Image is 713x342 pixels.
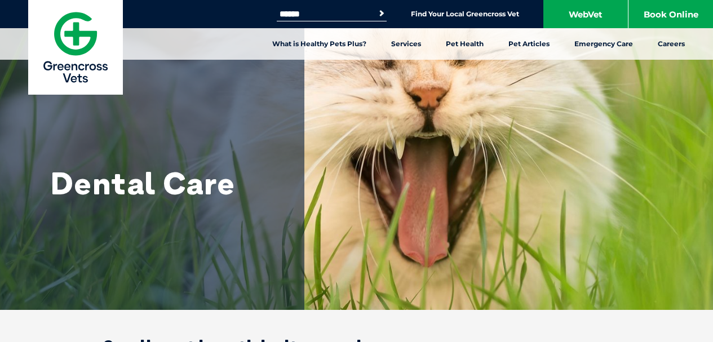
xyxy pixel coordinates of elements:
[433,28,496,60] a: Pet Health
[645,28,697,60] a: Careers
[376,8,387,19] button: Search
[562,28,645,60] a: Emergency Care
[51,166,276,200] h1: Dental Care
[260,28,379,60] a: What is Healthy Pets Plus?
[379,28,433,60] a: Services
[411,10,519,19] a: Find Your Local Greencross Vet
[496,28,562,60] a: Pet Articles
